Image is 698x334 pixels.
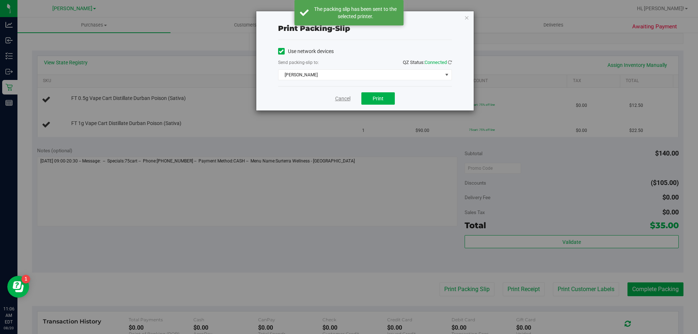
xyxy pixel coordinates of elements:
[361,92,395,105] button: Print
[313,5,398,20] div: The packing slip has been sent to the selected printer.
[278,59,319,66] label: Send packing-slip to:
[278,24,350,33] span: Print packing-slip
[21,275,30,283] iframe: Resource center unread badge
[278,48,334,55] label: Use network devices
[335,95,350,102] a: Cancel
[403,60,452,65] span: QZ Status:
[442,70,451,80] span: select
[373,96,384,101] span: Print
[7,276,29,298] iframe: Resource center
[425,60,447,65] span: Connected
[278,70,442,80] span: [PERSON_NAME]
